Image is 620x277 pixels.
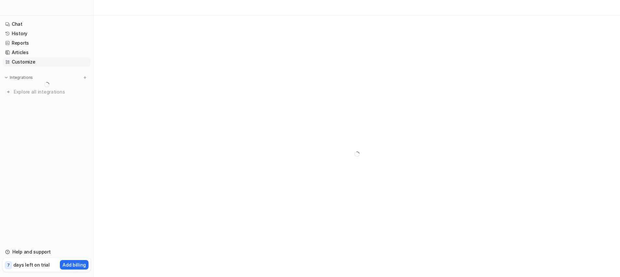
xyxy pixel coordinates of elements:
a: History [3,29,91,38]
p: days left on trial [13,261,50,268]
p: Add billing [62,261,86,268]
a: Articles [3,48,91,57]
a: Customize [3,57,91,66]
p: 7 [7,262,10,268]
a: Help and support [3,247,91,256]
a: Chat [3,20,91,29]
a: Reports [3,38,91,48]
img: explore all integrations [5,89,12,95]
button: Integrations [3,74,35,81]
button: Add billing [60,260,89,270]
img: menu_add.svg [83,75,87,80]
p: Integrations [10,75,33,80]
a: Explore all integrations [3,87,91,96]
img: expand menu [4,75,8,80]
span: Explore all integrations [14,87,88,97]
